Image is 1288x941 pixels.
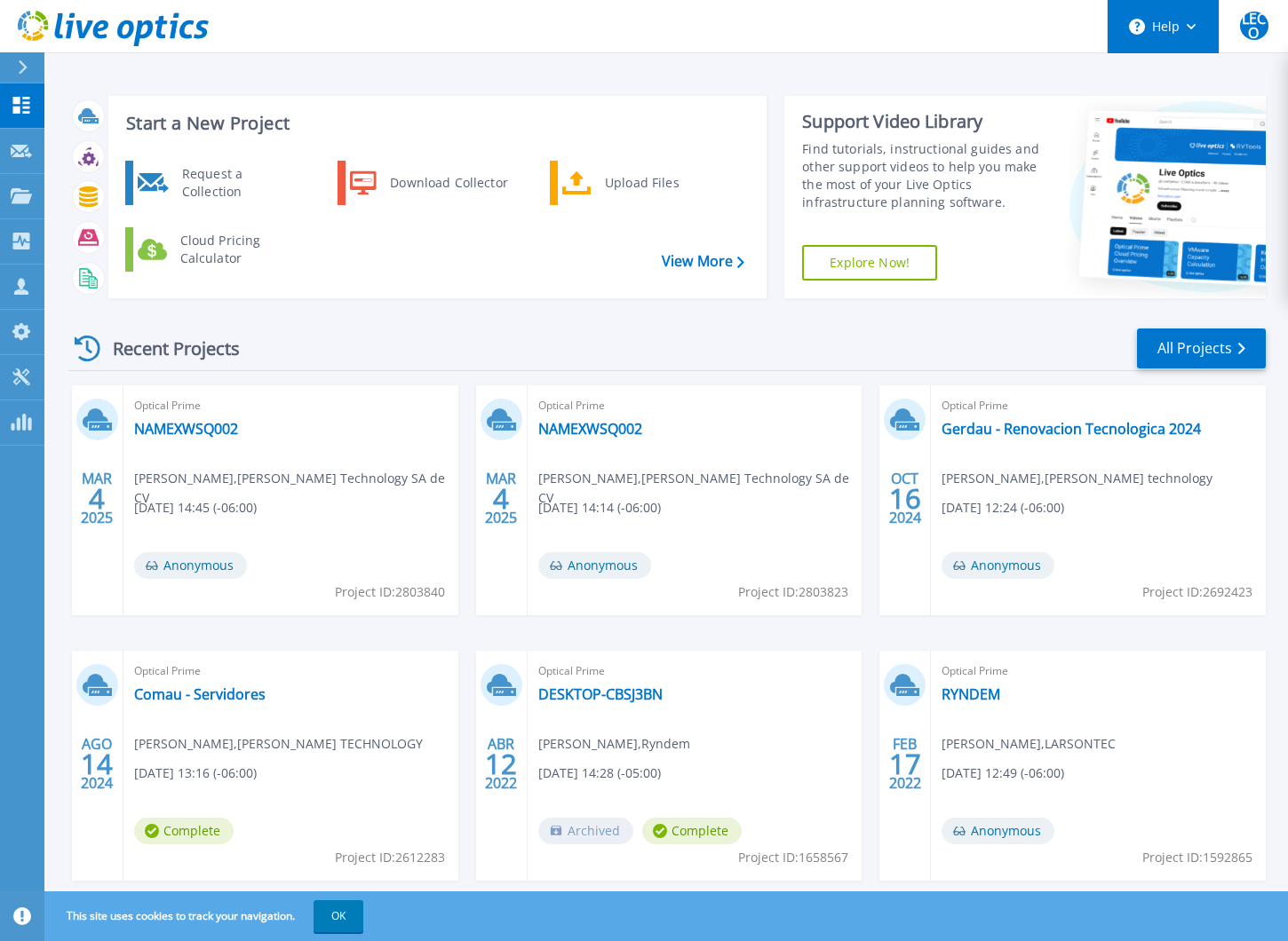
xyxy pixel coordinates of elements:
[314,900,363,932] button: OK
[335,848,445,867] span: Project ID: 2612283
[335,582,445,602] span: Project ID: 2803840
[942,498,1064,518] span: [DATE] 12:24 (-06:00)
[538,396,852,415] span: Optical Prime
[134,685,266,703] a: Comau - Servidores
[1137,328,1266,368] a: All Projects
[68,327,264,370] div: Recent Projects
[80,466,114,531] div: MAR 2025
[338,161,520,205] a: Download Collector
[173,165,303,201] div: Request a Collection
[802,110,1043,133] div: Support Video Library
[134,396,448,415] span: Optical Prime
[538,763,661,783] span: [DATE] 14:28 (-05:00)
[538,469,863,508] span: [PERSON_NAME] , [PERSON_NAME] Technology SA de CV
[889,756,921,771] span: 17
[81,756,113,771] span: 14
[171,232,303,267] div: Cloud Pricing Calculator
[942,734,1116,754] span: [PERSON_NAME] , LARSONTEC
[1142,848,1252,867] span: Project ID: 1592865
[802,245,937,281] a: Explore Now!
[1142,582,1252,602] span: Project ID: 2692423
[134,763,257,783] span: [DATE] 13:16 (-06:00)
[493,491,509,506] span: 4
[738,582,848,602] span: Project ID: 2803823
[738,848,848,867] span: Project ID: 1658567
[485,756,517,771] span: 12
[802,140,1043,211] div: Find tutorials, instructional guides and other support videos to help you make the most of your L...
[942,763,1064,783] span: [DATE] 12:49 (-06:00)
[538,661,852,681] span: Optical Prime
[125,161,307,205] a: Request a Collection
[89,491,105,506] span: 4
[126,114,743,133] h3: Start a New Project
[134,420,238,438] a: NAMEXWSQ002
[942,685,1000,703] a: RYNDEM
[134,498,257,518] span: [DATE] 14:45 (-06:00)
[80,731,114,796] div: AGO 2024
[888,731,922,796] div: FEB 2022
[550,161,732,205] a: Upload Files
[942,420,1201,438] a: Gerdau - Renovacion Tecnologica 2024
[538,734,690,754] span: [PERSON_NAME] , Ryndem
[134,734,423,754] span: [PERSON_NAME] , [PERSON_NAME] TECHNOLOGY
[596,165,727,201] div: Upload Files
[889,491,921,506] span: 16
[134,469,458,508] span: [PERSON_NAME] , [PERSON_NAME] Technology SA de CV
[134,661,448,681] span: Optical Prime
[942,396,1255,415] span: Optical Prime
[484,731,518,796] div: ABR 2022
[381,165,515,201] div: Download Collector
[125,227,307,272] a: Cloud Pricing Calculator
[538,420,642,438] a: NAMEXWSQ002
[942,818,1054,844] span: Anonymous
[942,552,1054,579] span: Anonymous
[134,818,234,844] span: Complete
[888,466,922,531] div: OCT 2024
[538,552,651,579] span: Anonymous
[662,253,744,270] a: View More
[49,900,363,932] span: This site uses cookies to track your navigation.
[538,818,633,844] span: Archived
[1240,12,1268,40] span: LECO
[642,818,742,844] span: Complete
[134,552,247,579] span: Anonymous
[538,685,663,703] a: DESKTOP-CBSJ3BN
[484,466,518,531] div: MAR 2025
[538,498,661,518] span: [DATE] 14:14 (-06:00)
[942,661,1255,681] span: Optical Prime
[942,469,1212,488] span: [PERSON_NAME] , [PERSON_NAME] technology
